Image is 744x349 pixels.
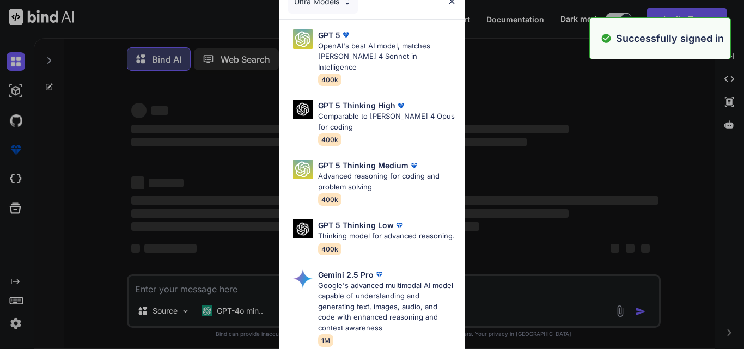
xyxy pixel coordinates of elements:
img: Pick Models [293,29,313,49]
img: premium [340,29,351,40]
span: 400k [318,243,341,255]
img: alert [601,31,612,46]
p: GPT 5 Thinking Medium [318,160,408,171]
p: GPT 5 [318,29,340,41]
p: Gemini 2.5 Pro [318,269,374,280]
img: premium [408,160,419,171]
p: Advanced reasoning for coding and problem solving [318,171,456,192]
p: Thinking model for advanced reasoning. [318,231,455,242]
p: Successfully signed in [616,31,724,46]
img: premium [394,220,405,231]
img: premium [395,100,406,111]
img: Pick Models [293,269,313,289]
p: GPT 5 Thinking Low [318,219,394,231]
img: premium [374,269,385,280]
img: Pick Models [293,100,313,119]
p: Comparable to [PERSON_NAME] 4 Opus for coding [318,111,456,132]
span: 400k [318,193,341,206]
img: Pick Models [293,160,313,179]
span: 400k [318,74,341,86]
img: Pick Models [293,219,313,238]
p: GPT 5 Thinking High [318,100,395,111]
span: 1M [318,334,333,347]
span: 400k [318,133,341,146]
p: OpenAI's best AI model, matches [PERSON_NAME] 4 Sonnet in Intelligence [318,41,456,73]
p: Google's advanced multimodal AI model capable of understanding and generating text, images, audio... [318,280,456,334]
